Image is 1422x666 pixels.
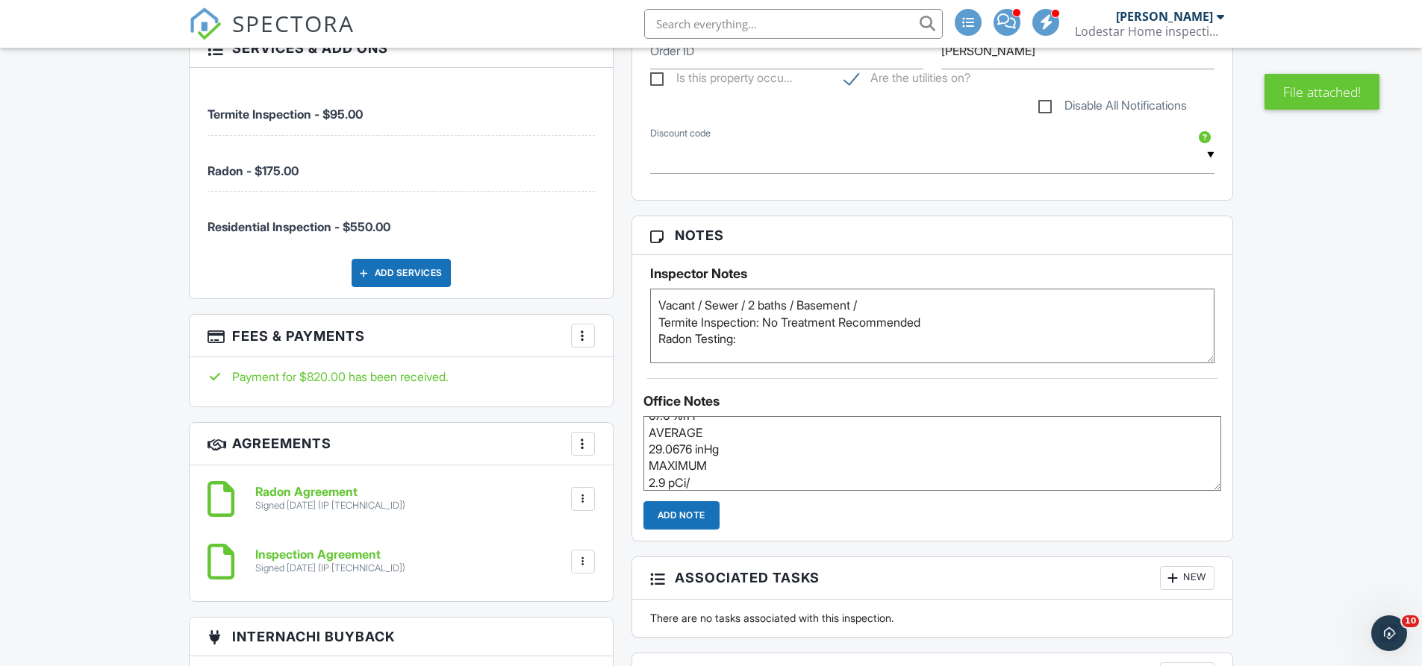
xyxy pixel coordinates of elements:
a: Inspection Agreement Signed [DATE] (IP [TECHNICAL_ID]) [255,548,405,574]
label: Are the utilities on? [844,71,970,89]
label: Discount code [650,127,711,140]
li: Service: Radon [208,136,595,192]
input: Add Note [643,501,720,530]
div: New [1160,566,1214,590]
h3: InterNACHI BuyBack [190,618,613,656]
a: Radon Agreement Signed [DATE] (IP [TECHNICAL_ID]) [255,486,405,512]
div: Signed [DATE] (IP [TECHNICAL_ID]) [255,562,405,574]
h3: Notes [632,216,1233,255]
li: Service: Termite Inspection [208,79,595,135]
span: Termite Inspection - $95.00 [208,107,363,122]
input: Search everything... [644,9,943,39]
div: Lodestar Home inspections ,LLC [1075,24,1224,39]
h3: Services & Add ons [190,29,613,68]
label: Disable All Notifications [1038,98,1187,117]
li: Service: Residential Inspection [208,192,595,247]
a: SPECTORA [189,20,355,51]
div: [PERSON_NAME] [1116,9,1213,24]
h3: Fees & Payments [190,315,613,357]
div: Payment for $820.00 has been received. [208,368,595,385]
div: Add Services [352,259,451,287]
div: There are no tasks associated with this inspection. [641,611,1224,626]
div: Office Notes [643,394,1222,409]
img: The Best Home Inspection Software - Spectora [189,7,222,40]
iframe: Intercom live chat [1371,615,1407,651]
h6: Radon Agreement [255,486,405,499]
textarea: Vacant / Sewer / 2 baths / Basement / Termite Inspection: No Treatment Recommended Radon Testing: [650,289,1215,363]
span: Residential Inspection - $550.00 [208,219,390,234]
span: Associated Tasks [675,568,820,588]
div: File attached! [1264,74,1379,110]
label: Is this property occupied? [650,71,793,89]
h6: Inspection Agreement [255,548,405,562]
span: SPECTORA [232,7,355,39]
h3: Agreements [190,423,613,465]
label: Order ID [650,43,694,59]
span: Radon - $175.00 [208,163,299,178]
h5: Inspector Notes [650,266,1215,281]
span: 10 [1402,615,1419,627]
div: Signed [DATE] (IP [TECHNICAL_ID]) [255,500,405,512]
